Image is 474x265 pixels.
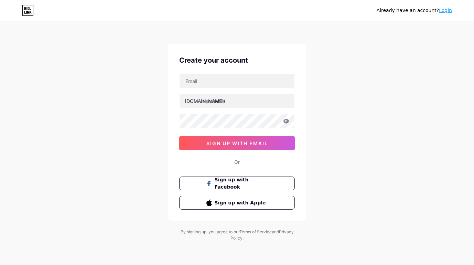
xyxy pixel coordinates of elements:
[185,97,225,105] div: [DOMAIN_NAME]/
[377,7,452,14] div: Already have an account?
[179,229,295,241] div: By signing up, you agree to our and .
[439,8,452,13] a: Login
[206,140,268,146] span: sign up with email
[234,158,240,166] div: Or
[179,55,295,65] div: Create your account
[215,176,268,191] span: Sign up with Facebook
[180,74,294,88] input: Email
[179,136,295,150] button: sign up with email
[180,94,294,108] input: username
[215,199,268,206] span: Sign up with Apple
[179,177,295,190] button: Sign up with Facebook
[179,196,295,210] button: Sign up with Apple
[239,229,272,234] a: Terms of Service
